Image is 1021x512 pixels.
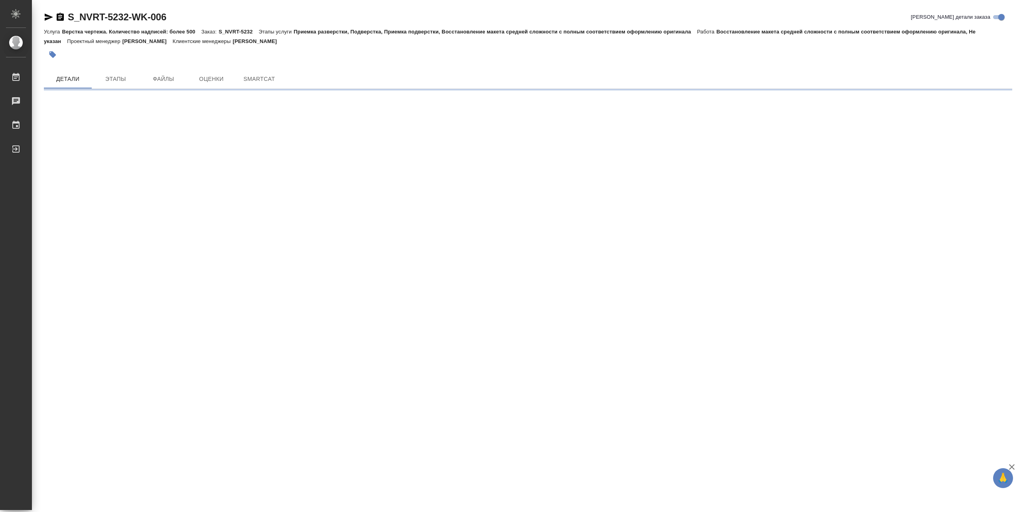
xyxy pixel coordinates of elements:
[697,29,717,35] p: Работа
[44,46,61,63] button: Добавить тэг
[55,12,65,22] button: Скопировать ссылку
[97,74,135,84] span: Этапы
[173,38,233,44] p: Клиентские менеджеры
[122,38,173,44] p: [PERSON_NAME]
[233,38,283,44] p: [PERSON_NAME]
[911,13,990,21] span: [PERSON_NAME] детали заказа
[44,29,62,35] p: Услуга
[201,29,219,35] p: Заказ:
[192,74,231,84] span: Оценки
[62,29,201,35] p: Верстка чертежа. Количество надписей: более 500
[44,12,53,22] button: Скопировать ссылку для ЯМессенджера
[996,470,1010,486] span: 🙏
[49,74,87,84] span: Детали
[294,29,697,35] p: Приемка разверстки, Подверстка, Приемка подверстки, Восстановление макета средней сложности с пол...
[240,74,278,84] span: SmartCat
[259,29,294,35] p: Этапы услуги
[144,74,183,84] span: Файлы
[993,468,1013,488] button: 🙏
[219,29,258,35] p: S_NVRT-5232
[67,38,122,44] p: Проектный менеджер
[68,12,166,22] a: S_NVRT-5232-WK-006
